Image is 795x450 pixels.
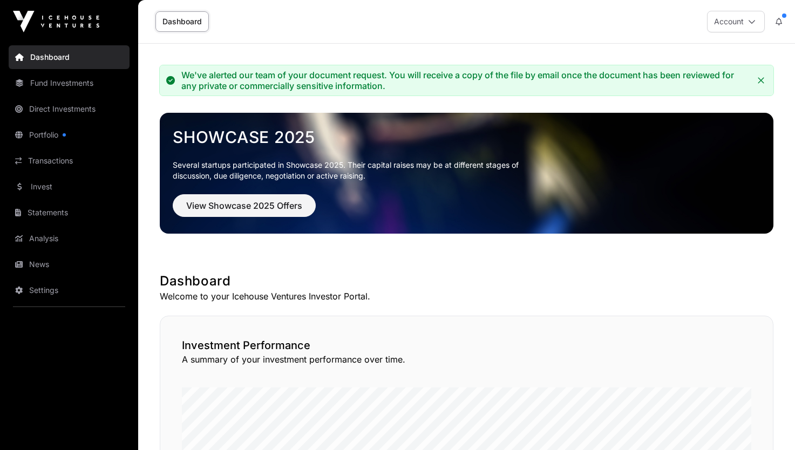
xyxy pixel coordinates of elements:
[707,11,765,32] button: Account
[756,73,767,88] button: Close
[160,272,773,290] h1: Dashboard
[9,97,130,121] a: Direct Investments
[182,353,751,366] p: A summary of your investment performance over time.
[173,127,760,147] a: Showcase 2025
[13,11,99,32] img: Icehouse Ventures Logo
[9,123,130,147] a: Portfolio
[182,338,751,353] h2: Investment Performance
[741,398,795,450] iframe: Chat Widget
[9,175,130,199] a: Invest
[9,227,130,250] a: Analysis
[155,11,209,32] a: Dashboard
[9,149,130,173] a: Transactions
[173,205,316,216] a: View Showcase 2025 Offers
[181,70,751,91] div: We've alerted our team of your document request. You will receive a copy of the file by email onc...
[9,201,130,224] a: Statements
[160,290,773,303] p: Welcome to your Icehouse Ventures Investor Portal.
[173,194,316,217] button: View Showcase 2025 Offers
[9,45,130,69] a: Dashboard
[9,278,130,302] a: Settings
[9,253,130,276] a: News
[186,199,302,212] span: View Showcase 2025 Offers
[9,71,130,95] a: Fund Investments
[160,113,773,234] img: Showcase 2025
[173,160,535,181] p: Several startups participated in Showcase 2025. Their capital raises may be at different stages o...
